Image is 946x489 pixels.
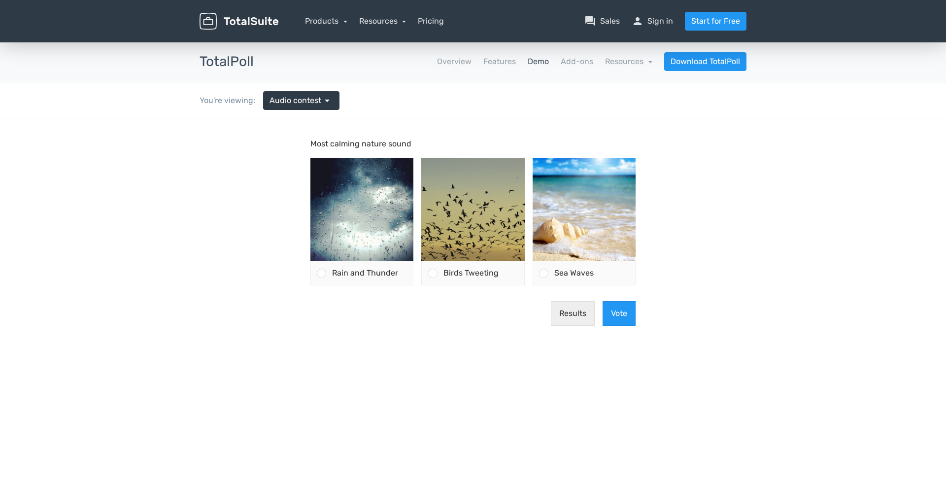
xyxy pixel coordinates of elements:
a: personSign in [632,15,673,27]
a: Add-ons [561,56,593,68]
a: Download TotalPoll [664,52,746,71]
span: Birds Tweeting [443,150,499,159]
div: You're viewing: [200,95,263,106]
a: question_answerSales [584,15,620,27]
span: arrow_drop_down [321,95,333,106]
span: person [632,15,643,27]
button: Vote [603,183,636,208]
a: Pricing [418,15,444,27]
img: artworks-000078704090-txipy3-t500x500.jpg [421,39,524,142]
span: Sea Waves [554,150,594,159]
span: question_answer [584,15,596,27]
p: Most calming nature sound [310,20,636,32]
img: artworks-000135560423-s34yep-t500x500.jpg [310,39,413,142]
h3: TotalPoll [200,54,254,70]
a: Audio contest arrow_drop_down [263,91,339,110]
span: Rain and Thunder [332,150,398,159]
a: Overview [437,56,472,68]
a: Demo [528,56,549,68]
a: Products [305,16,347,26]
a: Features [483,56,516,68]
a: Resources [605,57,652,66]
a: Resources [359,16,406,26]
img: artworks-000112897097-xbu6vr-t500x500.jpg [533,39,636,142]
span: Audio contest [270,95,321,106]
a: Start for Free [685,12,746,31]
button: Results [551,183,595,208]
img: TotalSuite for WordPress [200,13,278,30]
